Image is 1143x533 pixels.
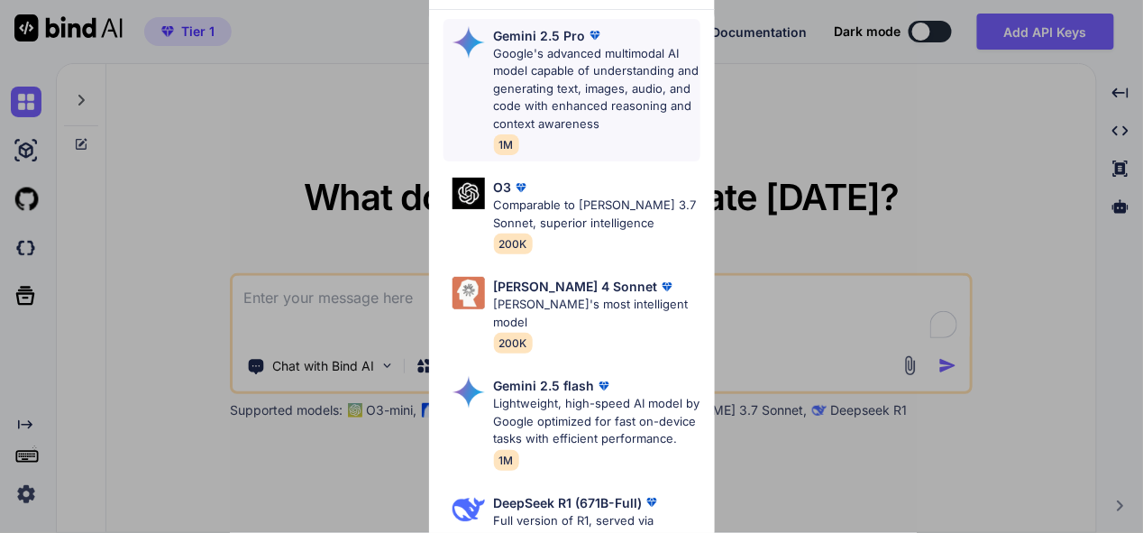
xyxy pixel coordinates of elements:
[586,26,604,44] img: premium
[453,277,485,309] img: Pick Models
[453,493,485,526] img: Pick Models
[494,234,533,254] span: 200K
[643,493,661,511] img: premium
[512,179,530,197] img: premium
[494,197,700,232] p: Comparable to [PERSON_NAME] 3.7 Sonnet, superior intelligence
[494,26,586,45] p: Gemini 2.5 Pro
[494,277,658,296] p: [PERSON_NAME] 4 Sonnet
[494,296,700,331] p: [PERSON_NAME]'s most intelligent model
[494,450,519,471] span: 1M
[658,278,676,296] img: premium
[494,333,533,354] span: 200K
[595,377,613,395] img: premium
[453,376,485,409] img: Pick Models
[494,493,643,512] p: DeepSeek R1 (671B-Full)
[494,178,512,197] p: O3
[453,178,485,209] img: Pick Models
[494,395,700,448] p: Lightweight, high-speed AI model by Google optimized for fast on-device tasks with efficient perf...
[494,134,519,155] span: 1M
[494,45,700,133] p: Google's advanced multimodal AI model capable of understanding and generating text, images, audio...
[453,26,485,59] img: Pick Models
[494,376,595,395] p: Gemini 2.5 flash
